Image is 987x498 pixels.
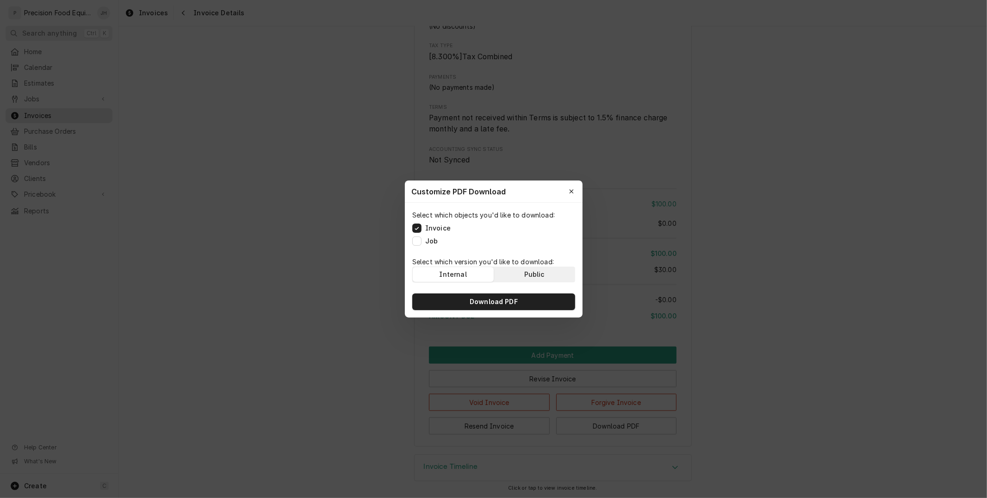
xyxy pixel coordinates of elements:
p: Select which objects you'd like to download: [412,210,555,220]
label: Job [425,237,438,246]
button: Download PDF [412,293,575,310]
label: Invoice [425,224,451,233]
div: Customize PDF Download [405,181,583,203]
div: Public [524,270,544,279]
p: Select which version you'd like to download: [412,257,575,267]
div: Internal [439,270,466,279]
span: Download PDF [468,297,520,306]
